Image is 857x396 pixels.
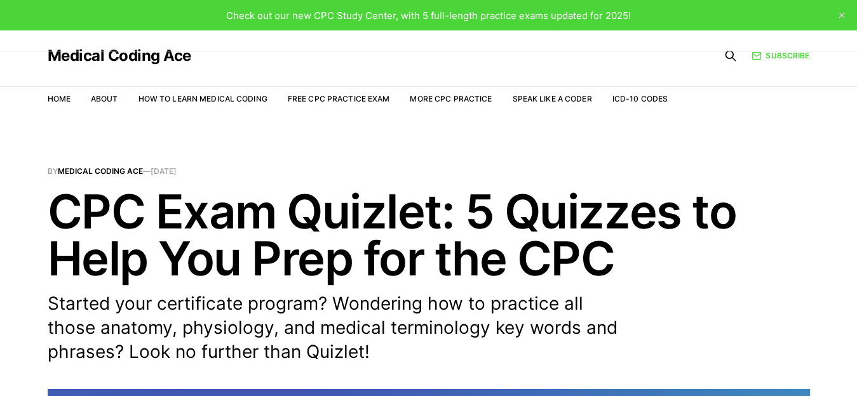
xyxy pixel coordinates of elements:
[832,5,852,25] button: close
[612,94,668,103] a: ICD-10 Codes
[410,94,492,103] a: More CPC Practice
[58,166,143,176] a: Medical Coding Ace
[752,49,809,62] a: Subscribe
[138,94,267,103] a: How to Learn Medical Coding
[151,166,177,176] time: [DATE]
[513,94,592,103] a: Speak Like a Coder
[226,10,631,22] span: Check out our new CPC Study Center, with 5 full-length practice exams updated for 2025!
[48,188,810,282] h1: CPC Exam Quizlet: 5 Quizzes to Help You Prep for the CPC
[288,94,390,103] a: Free CPC Practice Exam
[48,48,191,63] a: Medical Coding Ace
[48,94,71,103] a: Home
[48,292,632,364] p: Started your certificate program? Wondering how to practice all those anatomy, physiology, and me...
[91,94,118,103] a: About
[48,168,810,175] span: By —
[650,334,857,396] iframe: portal-trigger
